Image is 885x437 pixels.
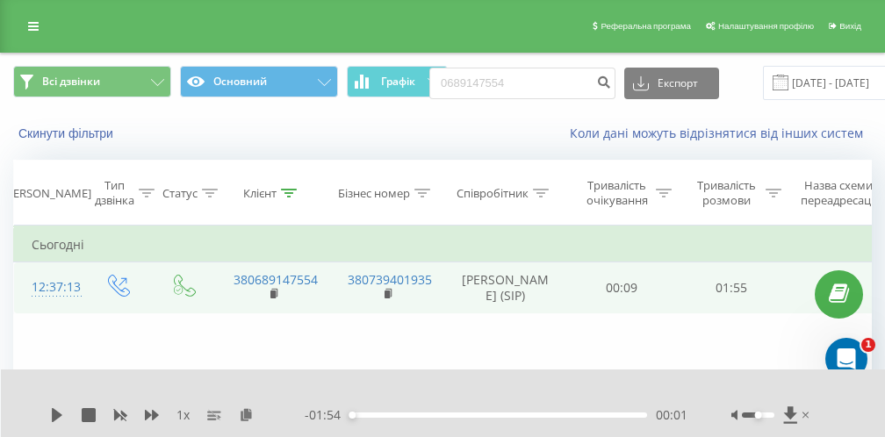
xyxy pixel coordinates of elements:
span: 1 x [176,406,190,424]
span: Всі дзвінки [42,75,100,89]
div: Клієнт [243,186,277,201]
div: [PERSON_NAME] [3,186,91,201]
div: Тривалість розмови [692,178,761,208]
a: 380689147554 [234,271,318,288]
td: [PERSON_NAME] (SIP) [444,262,567,313]
button: Скинути фільтри [13,125,122,141]
span: 00:01 [656,406,687,424]
a: 380739401935 [348,271,432,288]
div: Accessibility label [349,412,356,419]
td: 01:55 [677,262,787,313]
td: 00:09 [567,262,677,313]
div: Назва схеми переадресації [801,178,876,208]
div: Бізнес номер [338,186,410,201]
input: Пошук за номером [429,68,615,99]
div: 12:37:13 [32,270,67,304]
span: Налаштування профілю [718,21,814,31]
div: Тип дзвінка [95,178,134,208]
span: Графік [381,75,415,88]
div: Співробітник [457,186,529,201]
iframe: Intercom live chat [825,338,867,380]
span: - 01:54 [305,406,349,424]
div: Accessibility label [754,412,761,419]
a: Коли дані можуть відрізнятися вiд інших систем [570,125,872,141]
button: Графік [347,66,448,97]
button: Основний [180,66,338,97]
span: Реферальна програма [601,21,691,31]
button: Експорт [624,68,719,99]
span: Вихід [839,21,861,31]
button: Всі дзвінки [13,66,171,97]
span: 1 [861,338,875,352]
div: Статус [162,186,198,201]
div: Тривалість очікування [582,178,651,208]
